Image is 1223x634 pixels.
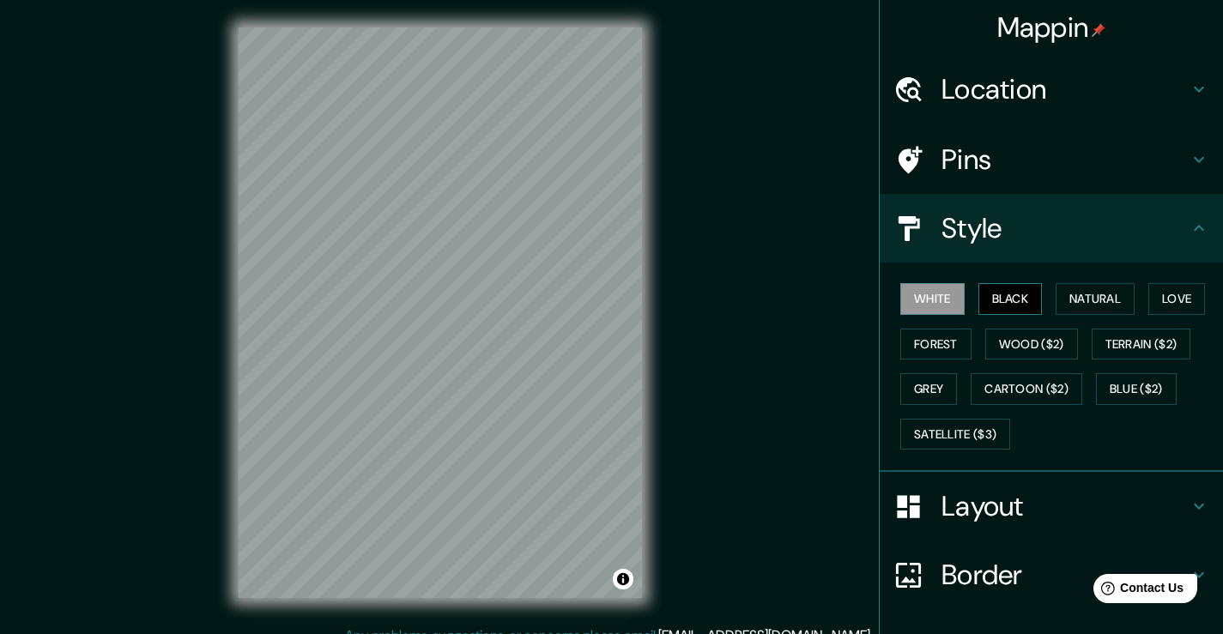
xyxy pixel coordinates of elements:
button: Natural [1056,283,1135,315]
button: Grey [900,373,957,405]
canvas: Map [239,27,642,598]
iframe: Help widget launcher [1070,567,1204,615]
h4: Layout [941,489,1189,523]
button: Wood ($2) [985,329,1078,360]
button: Cartoon ($2) [971,373,1082,405]
h4: Style [941,211,1189,245]
img: pin-icon.png [1092,23,1105,37]
button: Terrain ($2) [1092,329,1191,360]
div: Border [880,540,1223,609]
div: Style [880,194,1223,263]
h4: Location [941,72,1189,106]
button: White [900,283,965,315]
div: Layout [880,472,1223,540]
button: Satellite ($3) [900,419,1010,450]
h4: Mappin [997,10,1106,45]
div: Location [880,55,1223,124]
h4: Border [941,558,1189,592]
button: Black [978,283,1043,315]
h4: Pins [941,142,1189,177]
button: Toggle attribution [613,569,633,589]
button: Forest [900,329,972,360]
button: Love [1148,283,1205,315]
div: Pins [880,125,1223,194]
button: Blue ($2) [1096,373,1177,405]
